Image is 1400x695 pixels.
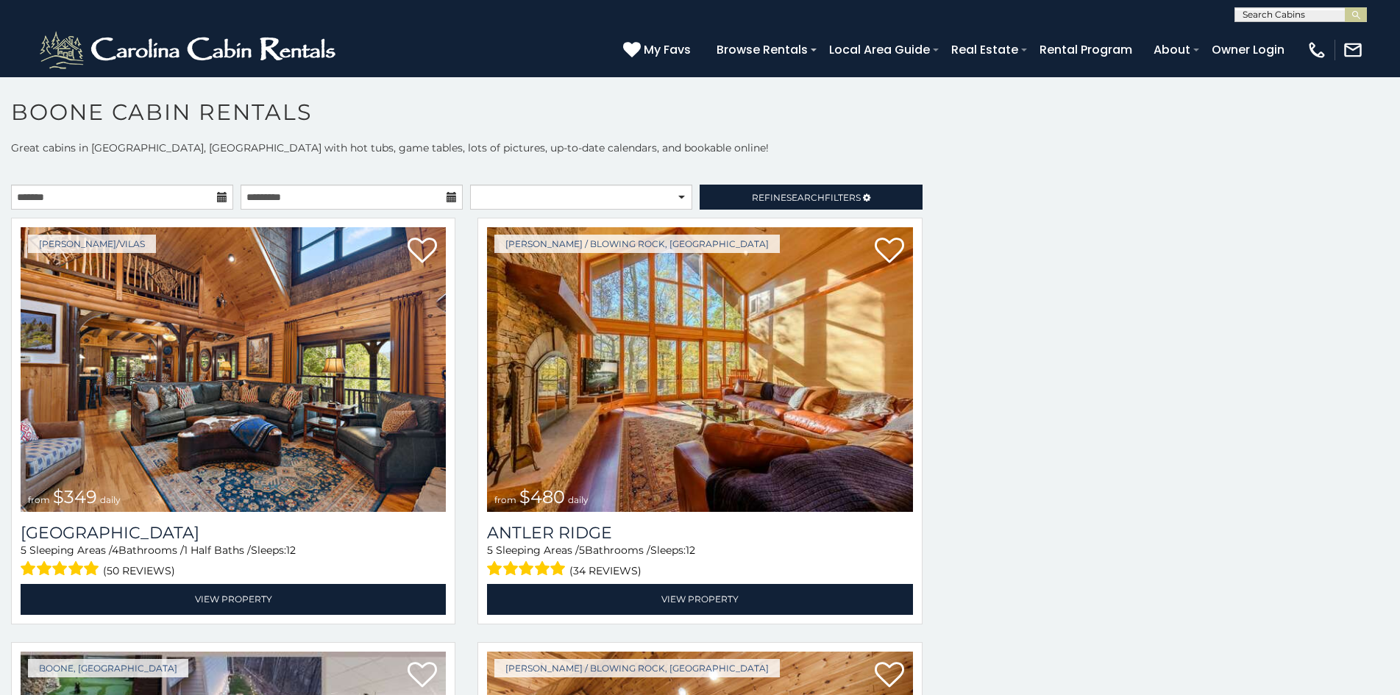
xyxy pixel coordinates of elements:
img: 1714398500_thumbnail.jpeg [21,227,446,512]
span: $349 [53,486,97,507]
span: 1 Half Baths / [184,543,251,557]
a: View Property [487,584,912,614]
img: phone-regular-white.png [1307,40,1327,60]
a: Add to favorites [875,236,904,267]
span: Refine Filters [752,192,861,203]
a: Add to favorites [408,236,437,267]
a: Browse Rentals [709,37,815,63]
span: Search [786,192,825,203]
span: 12 [286,543,296,557]
a: View Property [21,584,446,614]
a: Antler Ridge [487,523,912,543]
span: daily [100,494,121,505]
a: Rental Program [1032,37,1140,63]
span: 5 [487,543,493,557]
a: About [1146,37,1198,63]
span: from [494,494,516,505]
span: (34 reviews) [569,561,642,580]
span: 5 [579,543,585,557]
a: Local Area Guide [822,37,937,63]
a: [PERSON_NAME] / Blowing Rock, [GEOGRAPHIC_DATA] [494,235,780,253]
div: Sleeping Areas / Bathrooms / Sleeps: [487,543,912,580]
a: from $349 daily [21,227,446,512]
a: [GEOGRAPHIC_DATA] [21,523,446,543]
a: My Favs [623,40,694,60]
img: White-1-2.png [37,28,342,72]
a: Add to favorites [875,660,904,691]
span: $480 [519,486,565,507]
span: daily [568,494,589,505]
span: 12 [686,543,695,557]
img: 1714397585_thumbnail.jpeg [487,227,912,512]
a: [PERSON_NAME]/Vilas [28,235,156,253]
a: Boone, [GEOGRAPHIC_DATA] [28,659,188,677]
span: (50 reviews) [103,561,175,580]
h3: Diamond Creek Lodge [21,523,446,543]
span: from [28,494,50,505]
a: Real Estate [944,37,1026,63]
a: from $480 daily [487,227,912,512]
span: 5 [21,543,26,557]
a: [PERSON_NAME] / Blowing Rock, [GEOGRAPHIC_DATA] [494,659,780,677]
a: RefineSearchFilters [700,185,922,210]
a: Add to favorites [408,660,437,691]
div: Sleeping Areas / Bathrooms / Sleeps: [21,543,446,580]
a: Owner Login [1204,37,1292,63]
span: 4 [112,543,118,557]
span: My Favs [644,40,691,59]
img: mail-regular-white.png [1343,40,1363,60]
